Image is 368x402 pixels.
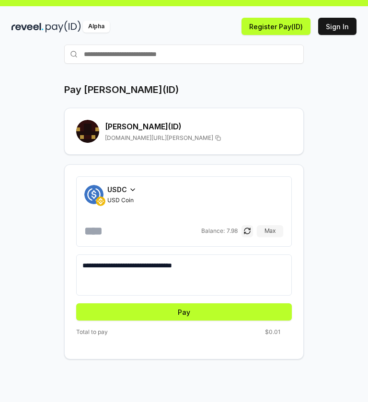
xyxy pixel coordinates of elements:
span: 7.98 [227,227,238,235]
span: Total to pay [76,328,108,336]
button: Pay [76,303,292,321]
img: reveel_dark [11,21,44,33]
h1: Pay [PERSON_NAME](ID) [64,83,179,96]
img: USD Coin [84,185,103,204]
button: Max [257,225,283,237]
span: Balance: [201,227,225,235]
div: Alpha [83,21,110,33]
h2: [PERSON_NAME] (ID) [105,121,292,132]
img: pay_id [46,21,81,33]
span: [DOMAIN_NAME][URL][PERSON_NAME] [105,134,213,142]
span: USD Coin [107,196,137,204]
img: BNB Smart Chain [96,196,105,206]
span: $0.01 [265,328,280,336]
span: USDC [107,184,127,195]
button: Sign In [318,18,356,35]
button: Register Pay(ID) [241,18,310,35]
